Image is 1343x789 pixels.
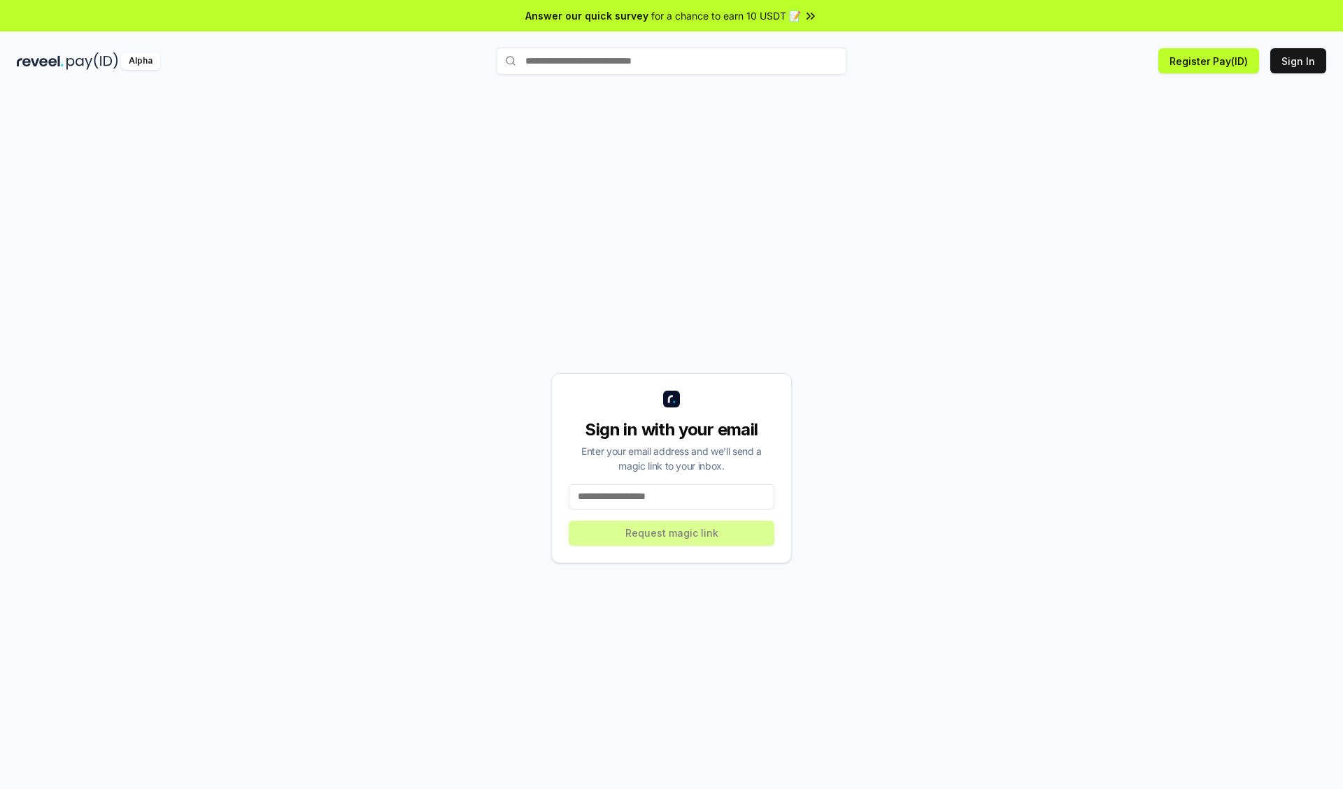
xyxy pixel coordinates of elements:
img: reveel_dark [17,52,64,70]
span: for a chance to earn 10 USDT 📝 [651,8,801,23]
span: Answer our quick survey [525,8,648,23]
img: logo_small [663,391,680,407]
div: Sign in with your email [569,419,774,441]
img: pay_id [66,52,118,70]
div: Enter your email address and we’ll send a magic link to your inbox. [569,444,774,473]
div: Alpha [121,52,160,70]
button: Register Pay(ID) [1158,48,1259,73]
button: Sign In [1270,48,1326,73]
